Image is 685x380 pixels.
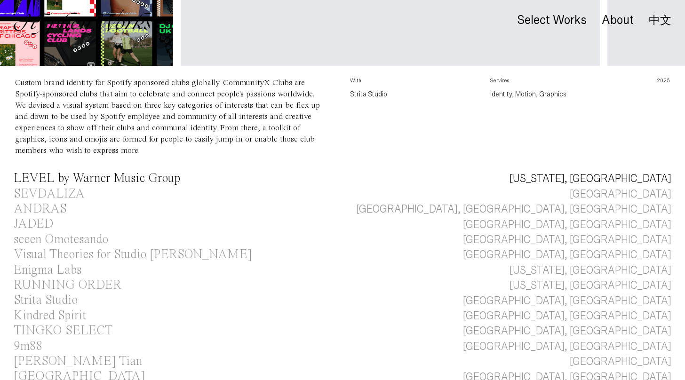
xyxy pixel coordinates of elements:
div: [GEOGRAPHIC_DATA], [GEOGRAPHIC_DATA] [463,309,671,324]
div: [US_STATE], [GEOGRAPHIC_DATA] [510,263,671,278]
div: SEVDALIZA [14,188,85,200]
p: Services [490,77,615,88]
div: Visual Theories for Studio [PERSON_NAME] [14,248,252,261]
div: Select Works [517,14,587,27]
div: [GEOGRAPHIC_DATA], [GEOGRAPHIC_DATA] [463,339,671,354]
div: [GEOGRAPHIC_DATA], [GEOGRAPHIC_DATA] [463,232,671,247]
p: Strita Studio [350,88,475,100]
div: Custom brand identity for Spotify-sponsored clubs globally. CommunityX Clubs are Spotify-sponsore... [15,79,320,155]
div: [GEOGRAPHIC_DATA], [GEOGRAPHIC_DATA] [463,217,671,232]
div: seeen Omotesando [14,233,108,246]
div: About [602,14,634,27]
div: LEVEL by Warner Music Group [14,172,180,185]
div: [PERSON_NAME] Tian [14,355,142,368]
div: Strita Studio [14,294,78,307]
div: Enigma Labs [14,264,81,277]
p: 2025 [630,77,670,88]
div: Kindred Spirit [14,309,86,322]
div: RUNNING ORDER [14,279,121,292]
div: [US_STATE], [GEOGRAPHIC_DATA] [510,278,671,293]
a: Select Works [517,16,587,26]
p: Identity, Motion, Graphics [490,88,615,100]
div: [GEOGRAPHIC_DATA], [GEOGRAPHIC_DATA], [GEOGRAPHIC_DATA] [356,202,671,217]
div: [GEOGRAPHIC_DATA], [GEOGRAPHIC_DATA] [463,247,671,262]
p: With [350,77,475,88]
img: Hyphen Works [14,9,152,35]
div: [GEOGRAPHIC_DATA], [GEOGRAPHIC_DATA] [463,293,671,309]
div: [GEOGRAPHIC_DATA] [570,354,671,369]
a: About [602,16,634,26]
div: [US_STATE], [GEOGRAPHIC_DATA] [510,171,671,186]
div: JADED [14,218,54,230]
div: [GEOGRAPHIC_DATA], [GEOGRAPHIC_DATA] [463,324,671,339]
div: 9m88 [14,340,43,353]
a: 中文 [649,15,671,25]
div: ANDRAS [14,203,67,215]
div: TINGKO SELECT [14,325,112,337]
div: [GEOGRAPHIC_DATA] [570,187,671,202]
